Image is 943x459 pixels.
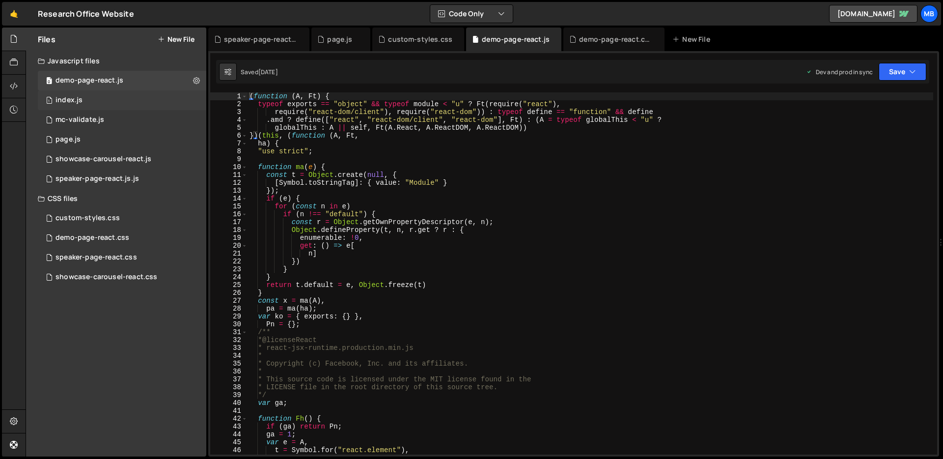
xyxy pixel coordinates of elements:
[224,34,298,44] div: speaker-page-react.js.js
[327,34,352,44] div: page.js
[55,135,81,144] div: page.js
[210,320,248,328] div: 30
[210,171,248,179] div: 11
[55,214,120,223] div: custom-styles.css
[210,430,248,438] div: 44
[806,68,873,76] div: Dev and prod in sync
[210,399,248,407] div: 40
[46,78,52,86] span: 0
[482,34,550,44] div: demo-page-react.js
[210,368,248,375] div: 36
[210,92,248,100] div: 1
[210,116,248,124] div: 4
[258,68,278,76] div: [DATE]
[55,155,151,164] div: showcase-carousel-react.js
[38,248,206,267] div: 10476/47016.css
[55,253,137,262] div: speaker-page-react.css
[920,5,938,23] a: MB
[55,233,129,242] div: demo-page-react.css
[210,289,248,297] div: 26
[210,383,248,391] div: 38
[210,234,248,242] div: 19
[38,149,206,169] div: 10476/45223.js
[2,2,26,26] a: 🤙
[210,352,248,360] div: 34
[46,97,52,105] span: 1
[210,140,248,147] div: 7
[210,415,248,423] div: 42
[38,71,206,90] div: 10476/47463.js
[210,446,248,454] div: 46
[38,90,206,110] div: 10476/23765.js
[210,124,248,132] div: 5
[210,391,248,399] div: 39
[829,5,917,23] a: [DOMAIN_NAME]
[210,258,248,265] div: 22
[210,273,248,281] div: 24
[388,34,452,44] div: custom-styles.css
[210,100,248,108] div: 2
[210,344,248,352] div: 33
[55,115,104,124] div: mc-validate.js
[38,34,55,45] h2: Files
[55,76,123,85] div: demo-page-react.js
[579,34,653,44] div: demo-page-react.css
[55,174,139,183] div: speaker-page-react.js.js
[38,267,206,287] div: 10476/45224.css
[210,250,248,258] div: 21
[210,218,248,226] div: 17
[210,242,248,250] div: 20
[158,35,194,43] button: New File
[210,336,248,344] div: 32
[210,147,248,155] div: 8
[210,328,248,336] div: 31
[210,265,248,273] div: 23
[210,202,248,210] div: 15
[210,155,248,163] div: 9
[38,110,206,130] div: 10476/46986.js
[38,169,206,189] div: 10476/47013.js
[210,281,248,289] div: 25
[210,163,248,171] div: 10
[210,210,248,218] div: 16
[38,228,206,248] div: 10476/47462.css
[210,305,248,313] div: 28
[210,375,248,383] div: 37
[210,132,248,140] div: 6
[210,195,248,202] div: 14
[26,189,206,208] div: CSS files
[210,438,248,446] div: 45
[672,34,714,44] div: New File
[55,273,157,282] div: showcase-carousel-react.css
[210,226,248,234] div: 18
[55,96,83,105] div: index.js
[38,130,206,149] div: 10476/23772.js
[210,187,248,195] div: 13
[210,313,248,320] div: 29
[26,51,206,71] div: Javascript files
[210,407,248,415] div: 41
[879,63,926,81] button: Save
[210,297,248,305] div: 27
[210,423,248,430] div: 43
[210,179,248,187] div: 12
[38,8,134,20] div: Research Office Website
[430,5,513,23] button: Code Only
[210,360,248,368] div: 35
[241,68,278,76] div: Saved
[210,108,248,116] div: 3
[38,208,206,228] div: 10476/38631.css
